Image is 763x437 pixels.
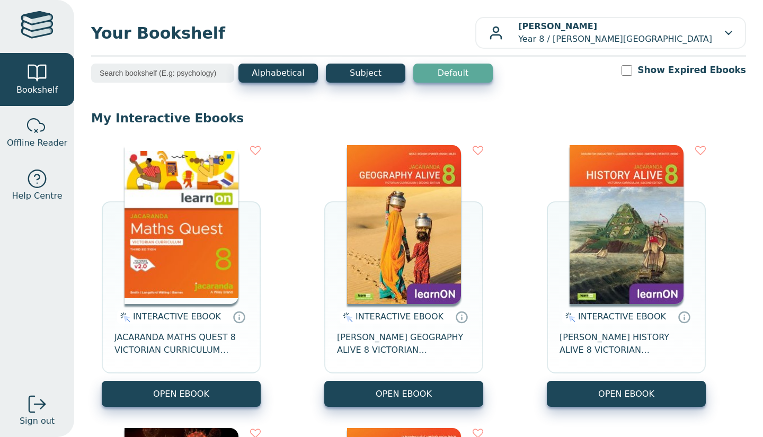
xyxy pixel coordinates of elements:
[125,145,238,304] img: c004558a-e884-43ec-b87a-da9408141e80.jpg
[347,145,461,304] img: 5407fe0c-7f91-e911-a97e-0272d098c78b.jpg
[233,310,245,323] a: Interactive eBooks are accessed online via the publisher’s portal. They contain interactive resou...
[16,84,58,96] span: Bookshelf
[678,310,690,323] a: Interactive eBooks are accessed online via the publisher’s portal. They contain interactive resou...
[637,64,746,77] label: Show Expired Ebooks
[114,331,248,356] span: JACARANDA MATHS QUEST 8 VICTORIAN CURRICULUM LEARNON EBOOK 3E
[570,145,684,304] img: a03a72db-7f91-e911-a97e-0272d098c78b.jpg
[12,190,62,202] span: Help Centre
[560,331,693,356] span: [PERSON_NAME] HISTORY ALIVE 8 VICTORIAN CURRICULUM LEARNON EBOOK 2E
[7,137,67,149] span: Offline Reader
[356,311,443,322] span: INTERACTIVE EBOOK
[238,64,318,83] button: Alphabetical
[133,311,221,322] span: INTERACTIVE EBOOK
[340,311,353,324] img: interactive.svg
[20,415,55,427] span: Sign out
[547,381,706,407] button: OPEN EBOOK
[326,64,405,83] button: Subject
[518,21,597,31] b: [PERSON_NAME]
[117,311,130,324] img: interactive.svg
[455,310,468,323] a: Interactive eBooks are accessed online via the publisher’s portal. They contain interactive resou...
[578,311,666,322] span: INTERACTIVE EBOOK
[91,21,475,45] span: Your Bookshelf
[337,331,471,356] span: [PERSON_NAME] GEOGRAPHY ALIVE 8 VICTORIAN CURRICULUM LEARNON EBOOK 2E
[91,110,746,126] p: My Interactive Ebooks
[475,17,746,49] button: [PERSON_NAME]Year 8 / [PERSON_NAME][GEOGRAPHIC_DATA]
[102,381,261,407] button: OPEN EBOOK
[91,64,234,83] input: Search bookshelf (E.g: psychology)
[413,64,493,83] button: Default
[324,381,483,407] button: OPEN EBOOK
[518,20,712,46] p: Year 8 / [PERSON_NAME][GEOGRAPHIC_DATA]
[562,311,575,324] img: interactive.svg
